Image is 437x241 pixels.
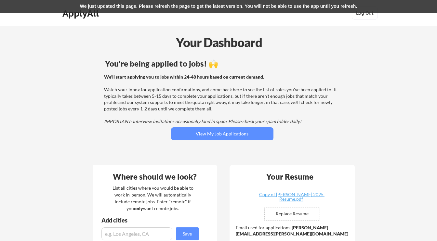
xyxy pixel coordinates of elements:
em: IMPORTANT: Interview invitations occasionally land in spam. Please check your spam folder daily! [104,119,301,124]
a: Copy of [PERSON_NAME] 2025 Resume.pdf [253,192,330,202]
div: Copy of [PERSON_NAME] 2025 Resume.pdf [253,192,330,201]
div: Add cities [101,217,200,223]
div: You're being applied to jobs! 🙌 [105,60,339,68]
div: Watch your inbox for application confirmations, and come back here to see the list of roles you'v... [104,74,338,125]
strong: [PERSON_NAME][EMAIL_ADDRESS][PERSON_NAME][DOMAIN_NAME] [236,225,348,237]
strong: We'll start applying you to jobs within 24-48 hours based on current demand. [104,74,264,80]
div: Your Resume [258,173,322,181]
button: View My Job Applications [171,127,273,140]
div: List all cities where you would be able to work in-person. We will automatically include remote j... [108,184,198,212]
div: Your Dashboard [1,33,437,52]
div: Where should we look? [94,173,215,181]
button: Log Out [352,6,378,19]
button: Save [176,227,199,240]
div: ApplyAll [62,8,101,19]
strong: only [134,206,143,211]
input: e.g. Los Angeles, CA [101,227,172,240]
